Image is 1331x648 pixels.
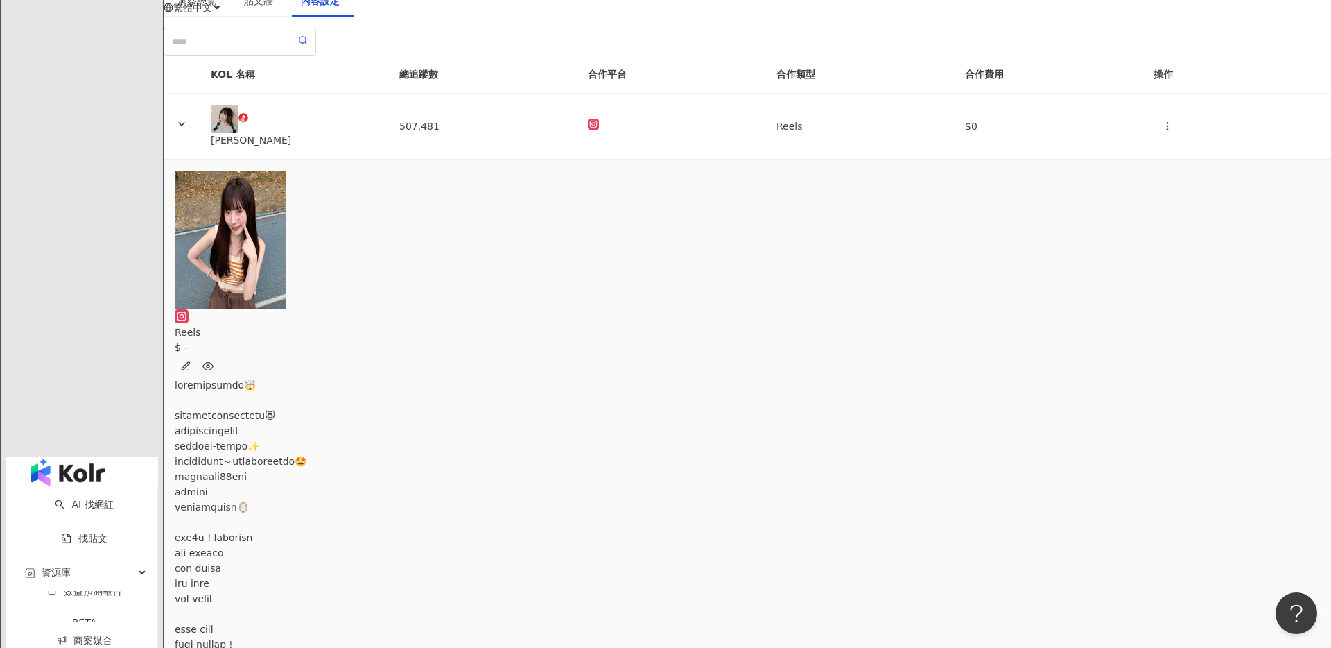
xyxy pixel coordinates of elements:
[388,56,577,94] th: 總追蹤數
[57,635,112,646] a: 商案媒合
[954,94,1142,160] td: $0
[765,94,954,160] td: Reels
[388,94,577,160] td: 507,481
[175,340,1320,355] div: $ -
[55,499,113,510] a: searchAI 找網紅
[62,533,107,544] a: 找貼文
[211,105,238,133] img: KOL Avatar
[765,56,954,94] th: 合作類型
[954,56,1142,94] th: 合作費用
[200,56,388,94] th: KOL 名稱
[175,325,1320,340] div: Reels
[175,171,286,309] img: post-image
[211,133,377,148] div: [PERSON_NAME]
[1276,592,1317,634] iframe: Help Scout Beacon - Open
[577,56,765,94] th: 合作平台
[1142,56,1331,94] th: 操作
[25,586,143,638] a: 效益預測報告BETA
[42,557,71,588] span: 資源庫
[31,459,105,486] img: logo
